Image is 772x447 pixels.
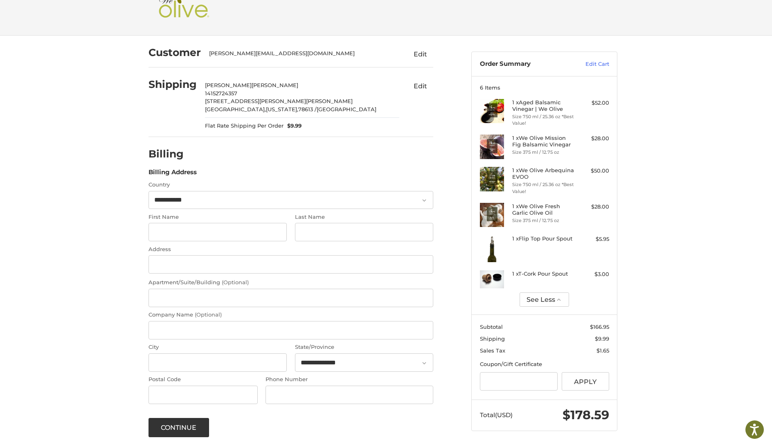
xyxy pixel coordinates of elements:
[480,347,505,354] span: Sales Tax
[266,375,433,384] label: Phone Number
[298,106,317,112] span: 78613 /
[512,203,575,216] h4: 1 x We Olive Fresh Garlic Olive Oil
[577,235,609,243] div: $5.95
[295,343,433,351] label: State/Province
[563,407,609,422] span: $178.59
[596,347,609,354] span: $1.65
[195,311,222,318] small: (Optional)
[205,82,252,88] span: [PERSON_NAME]
[149,375,258,384] label: Postal Code
[149,181,433,189] label: Country
[149,245,433,254] label: Address
[209,49,392,58] div: [PERSON_NAME][EMAIL_ADDRESS][DOMAIN_NAME]
[94,11,104,20] button: Open LiveChat chat widget
[480,60,568,68] h3: Order Summary
[407,47,433,61] button: Edit
[480,323,503,330] span: Subtotal
[512,167,575,180] h4: 1 x We Olive Arbequina EVOO
[577,203,609,211] div: $28.00
[512,235,575,242] h4: 1 x Flip Top Pour Spout
[704,425,772,447] iframe: Google Customer Reviews
[149,279,433,287] label: Apartment/Suite/Building
[562,372,609,391] button: Apply
[149,46,201,59] h2: Customer
[222,279,249,285] small: (Optional)
[590,323,609,330] span: $166.95
[480,84,609,91] h3: 6 Items
[480,372,558,391] input: Gift Certificate or Coupon Code
[512,217,575,224] li: Size 375 ml / 12.75 oz
[480,411,513,419] span: Total (USD)
[520,292,569,307] button: See Less
[512,99,575,112] h4: 1 x Aged Balsamic Vinegar | We Olive
[149,168,197,181] legend: Billing Address
[149,148,196,160] h2: Billing
[205,106,266,112] span: [GEOGRAPHIC_DATA],
[149,343,287,351] label: City
[568,60,609,68] a: Edit Cart
[512,181,575,195] li: Size 750 ml / 25.36 oz *Best Value!
[317,106,376,112] span: [GEOGRAPHIC_DATA]
[284,122,302,130] span: $9.99
[480,360,609,368] div: Coupon/Gift Certificate
[205,98,353,104] span: [STREET_ADDRESS][PERSON_NAME][PERSON_NAME]
[577,270,609,279] div: $3.00
[205,90,237,97] span: 14152724357
[295,213,433,221] label: Last Name
[407,79,433,92] button: Edit
[512,270,575,277] h4: 1 x T-Cork Pour Spout
[512,135,575,148] h4: 1 x We Olive Mission Fig Balsamic Vinegar
[252,82,298,88] span: [PERSON_NAME]
[205,122,284,130] span: Flat Rate Shipping Per Order
[149,311,433,319] label: Company Name
[512,113,575,127] li: Size 750 ml / 25.36 oz *Best Value!
[512,149,575,156] li: Size 375 ml / 12.75 oz
[577,167,609,175] div: $50.00
[577,99,609,107] div: $52.00
[480,335,505,342] span: Shipping
[11,12,92,19] p: We're away right now. Please check back later!
[149,418,209,437] button: Continue
[149,78,197,91] h2: Shipping
[266,106,298,112] span: [US_STATE],
[577,135,609,143] div: $28.00
[595,335,609,342] span: $9.99
[149,213,287,221] label: First Name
